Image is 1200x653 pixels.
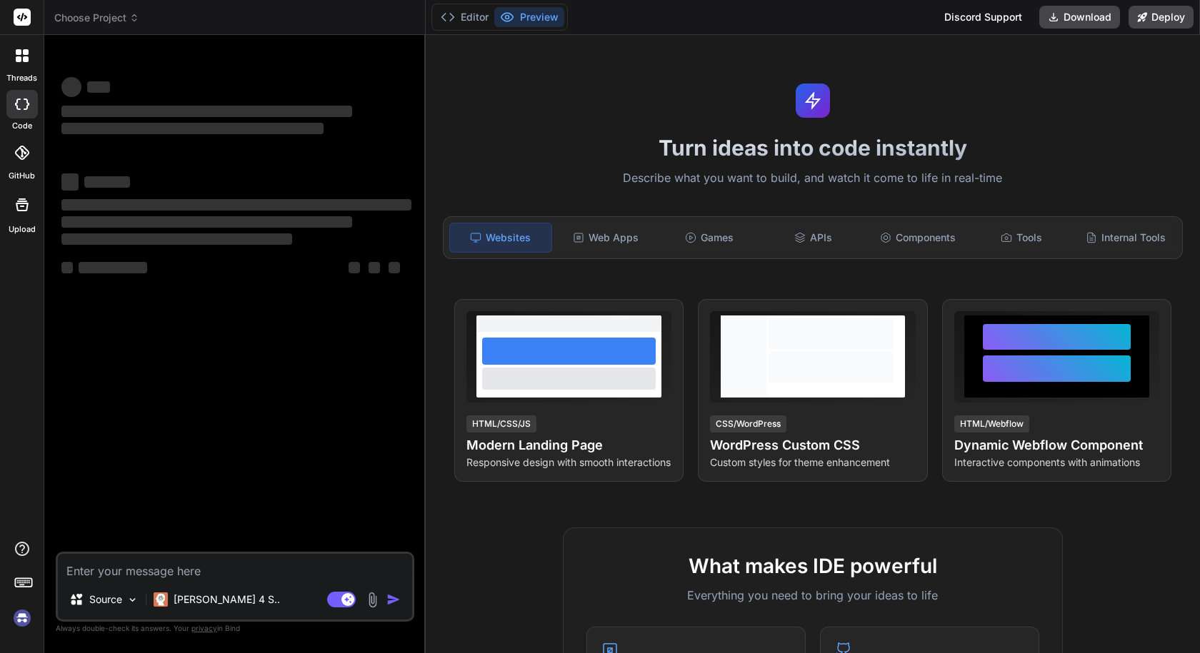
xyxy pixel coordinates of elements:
[867,223,969,253] div: Components
[126,594,139,606] img: Pick Models
[449,223,552,253] div: Websites
[174,592,280,607] p: [PERSON_NAME] 4 S..
[61,173,79,191] span: ‌
[466,455,671,470] p: Responsive design with smooth interactions
[369,262,380,273] span: ‌
[191,624,217,632] span: privacy
[586,587,1039,604] p: Everything you need to bring your ideas to life
[389,262,400,273] span: ‌
[659,223,760,253] div: Games
[466,435,671,455] h4: Modern Landing Page
[710,415,786,432] div: CSS/WordPress
[1075,223,1176,253] div: Internal Tools
[763,223,864,253] div: APIs
[434,135,1191,161] h1: Turn ideas into code instantly
[434,169,1191,188] p: Describe what you want to build, and watch it come to life in real-time
[61,123,324,134] span: ‌
[10,606,34,630] img: signin
[154,592,168,607] img: Claude 4 Sonnet
[61,216,352,228] span: ‌
[386,592,401,607] img: icon
[971,223,1073,253] div: Tools
[555,223,656,253] div: Web Apps
[79,262,147,273] span: ‌
[54,11,139,25] span: Choose Project
[12,120,32,132] label: code
[61,233,292,245] span: ‌
[61,262,73,273] span: ‌
[89,592,122,607] p: Source
[6,72,37,84] label: threads
[435,7,494,27] button: Editor
[710,455,915,470] p: Custom styles for theme enhancement
[364,592,381,608] img: attachment
[494,7,564,27] button: Preview
[61,77,81,97] span: ‌
[954,435,1159,455] h4: Dynamic Webflow Component
[87,81,110,93] span: ‌
[349,262,360,273] span: ‌
[1129,6,1194,29] button: Deploy
[9,223,36,236] label: Upload
[710,435,915,455] h4: WordPress Custom CSS
[936,6,1031,29] div: Discord Support
[954,455,1159,470] p: Interactive components with animations
[586,551,1039,581] h2: What makes IDE powerful
[466,415,536,432] div: HTML/CSS/JS
[61,199,411,211] span: ‌
[56,622,414,635] p: Always double-check its answers. Your in Bind
[9,170,35,182] label: GitHub
[1039,6,1120,29] button: Download
[84,176,130,188] span: ‌
[954,415,1029,432] div: HTML/Webflow
[61,106,352,117] span: ‌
